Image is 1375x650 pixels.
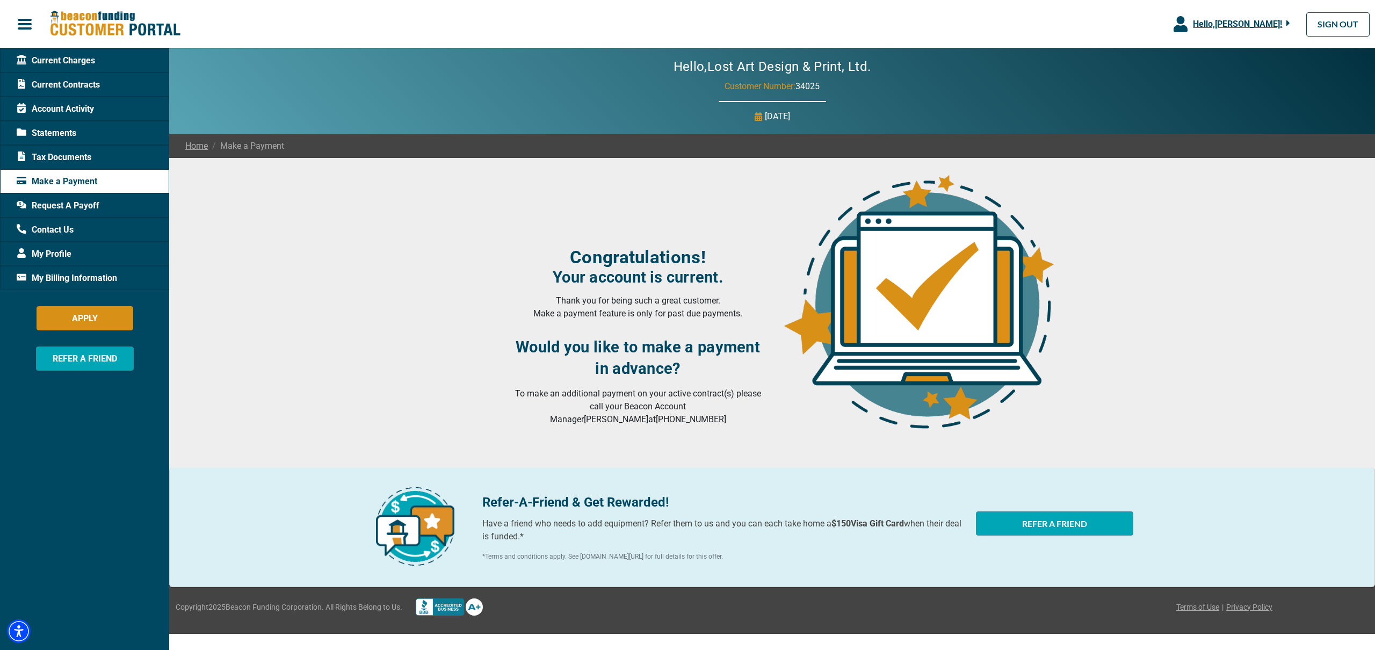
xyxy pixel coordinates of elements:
span: 34025 [795,81,820,91]
b: $150 Visa Gift Card [831,518,904,529]
span: Tax Documents [17,151,91,164]
span: | [1222,602,1224,613]
img: refer-a-friend-icon.png [376,487,454,566]
button: APPLY [37,306,133,330]
a: Home [185,140,208,153]
span: Request A Payoff [17,199,99,212]
span: My Profile [17,248,71,261]
img: account-upto-date.png [779,171,1057,429]
span: Hello, [PERSON_NAME] ! [1193,19,1282,29]
h3: Congratulations! [510,247,766,268]
span: Copyright 2025 Beacon Funding Corporation. All Rights Belong to Us. [176,602,402,613]
div: Accessibility Menu [7,619,31,643]
p: Refer-A-Friend & Get Rewarded! [482,493,964,512]
a: Privacy Policy [1226,602,1272,613]
span: Make a Payment [208,140,284,153]
a: SIGN OUT [1306,12,1370,37]
p: [DATE] [765,110,790,123]
a: Terms of Use [1176,602,1219,613]
p: To make an additional payment on your active contract(s) please call your Beacon Account Manager ... [510,387,766,426]
button: REFER A FRIEND [36,346,134,371]
span: Customer Number: [725,81,795,91]
p: Have a friend who needs to add equipment? Refer them to us and you can each take home a when thei... [482,517,964,543]
span: Current Charges [17,54,95,67]
h3: Would you like to make a payment in advance? [510,336,766,379]
button: REFER A FRIEND [976,511,1133,536]
h2: Hello, Lost Art Design & Print, Ltd. [641,59,903,75]
span: Current Contracts [17,78,100,91]
span: Account Activity [17,103,94,115]
span: Contact Us [17,223,74,236]
p: Thank you for being such a great customer. Make a payment feature is only for past due payments. [510,294,766,320]
h4: Your account is current. [510,268,766,286]
span: My Billing Information [17,272,117,285]
span: Make a Payment [17,175,97,188]
img: Better Bussines Beareau logo A+ [416,598,483,616]
img: Beacon Funding Customer Portal Logo [49,10,180,38]
p: *Terms and conditions apply. See [DOMAIN_NAME][URL] for full details for this offer. [482,552,964,561]
span: Statements [17,127,76,140]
